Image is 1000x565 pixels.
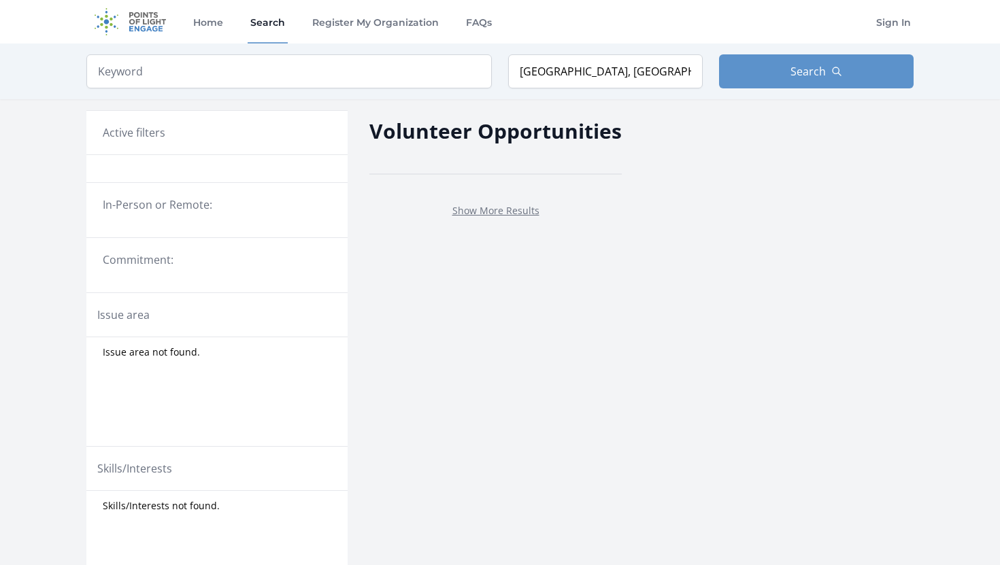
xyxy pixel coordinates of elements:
legend: Skills/Interests [97,460,172,477]
legend: Issue area [97,307,150,323]
h3: Active filters [103,124,165,141]
button: Search [719,54,914,88]
input: Location [508,54,703,88]
legend: In-Person or Remote: [103,196,331,213]
span: Skills/Interests not found. [103,499,220,513]
input: Keyword [86,54,492,88]
span: Search [790,63,826,80]
h2: Volunteer Opportunities [369,116,622,146]
a: Show More Results [452,204,539,217]
span: Issue area not found. [103,345,200,359]
legend: Commitment: [103,252,331,268]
